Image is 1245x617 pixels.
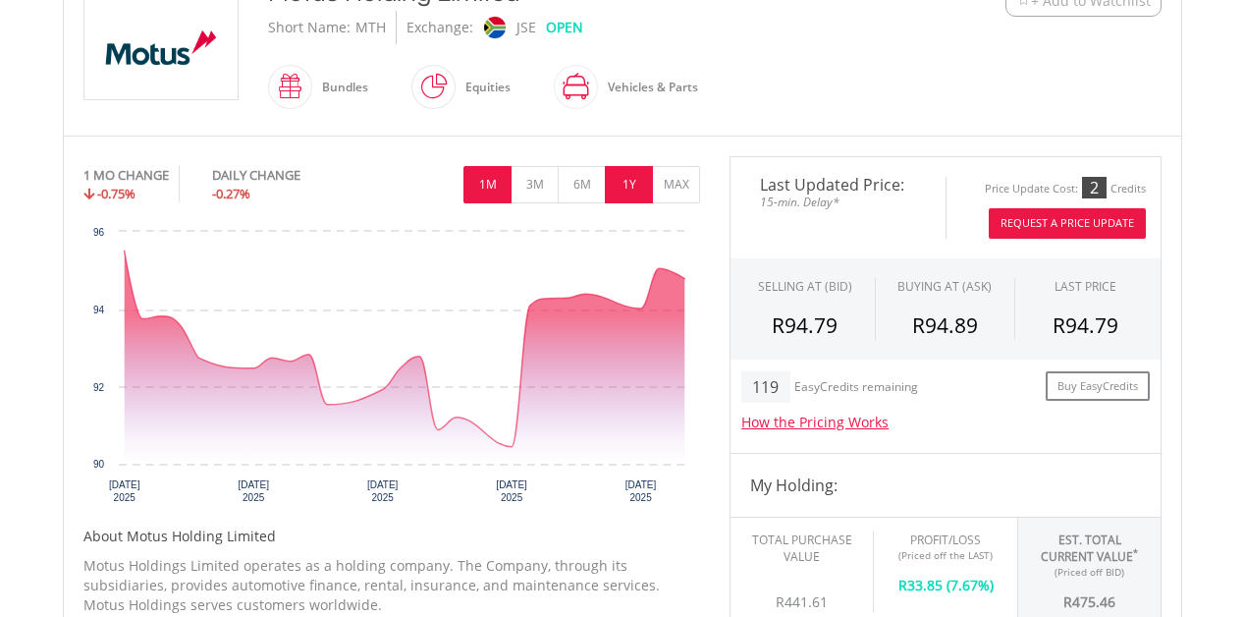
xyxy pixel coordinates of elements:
[1046,371,1150,402] a: Buy EasyCredits
[456,64,511,111] div: Equities
[558,166,606,203] button: 6M
[212,185,250,202] span: -0.27%
[511,166,559,203] button: 3M
[109,479,140,503] text: [DATE] 2025
[406,11,473,44] div: Exchange:
[546,11,583,44] div: OPEN
[1055,278,1116,295] div: LAST PRICE
[889,562,1002,595] div: R
[989,208,1146,239] button: Request A Price Update
[598,64,698,111] div: Vehicles & Parts
[772,311,838,339] span: R94.79
[1033,579,1146,612] div: R
[745,177,931,193] span: Last Updated Price:
[516,11,536,44] div: JSE
[83,222,700,517] div: Chart. Highcharts interactive chart.
[355,11,386,44] div: MTH
[605,166,653,203] button: 1Y
[750,474,1141,497] h4: My Holding:
[758,278,852,295] div: SELLING AT (BID)
[93,227,105,238] text: 96
[484,17,506,38] img: jse.png
[794,380,918,397] div: EasyCredits remaining
[1072,592,1115,611] span: 475.46
[93,459,105,470] text: 90
[268,11,351,44] div: Short Name:
[745,532,858,565] div: Total Purchase Value
[238,479,269,503] text: [DATE] 2025
[741,413,889,431] a: How the Pricing Works
[93,382,105,393] text: 92
[625,479,657,503] text: [DATE] 2025
[776,592,828,611] span: R441.61
[463,166,512,203] button: 1M
[985,182,1078,196] div: Price Update Cost:
[1033,532,1146,565] div: Est. Total Current Value
[745,193,931,211] span: 15-min. Delay*
[97,185,135,202] span: -0.75%
[897,278,992,295] span: BUYING AT (ASK)
[889,548,1002,562] div: (Priced off the LAST)
[83,166,169,185] div: 1 MO CHANGE
[741,371,789,403] div: 119
[907,576,994,594] span: 33.85 (7.67%)
[367,479,399,503] text: [DATE] 2025
[1082,177,1107,198] div: 2
[83,527,700,546] h5: About Motus Holding Limited
[83,222,700,517] svg: Interactive chart
[93,305,105,315] text: 94
[889,532,1002,548] div: Profit/Loss
[312,64,368,111] div: Bundles
[1053,311,1118,339] span: R94.79
[83,556,700,615] p: Motus Holdings Limited operates as a holding company. The Company, through its subsidiaries, prov...
[652,166,700,203] button: MAX
[1033,565,1146,579] div: (Priced off BID)
[496,479,527,503] text: [DATE] 2025
[212,166,366,185] div: DAILY CHANGE
[1110,182,1146,196] div: Credits
[912,311,978,339] span: R94.89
